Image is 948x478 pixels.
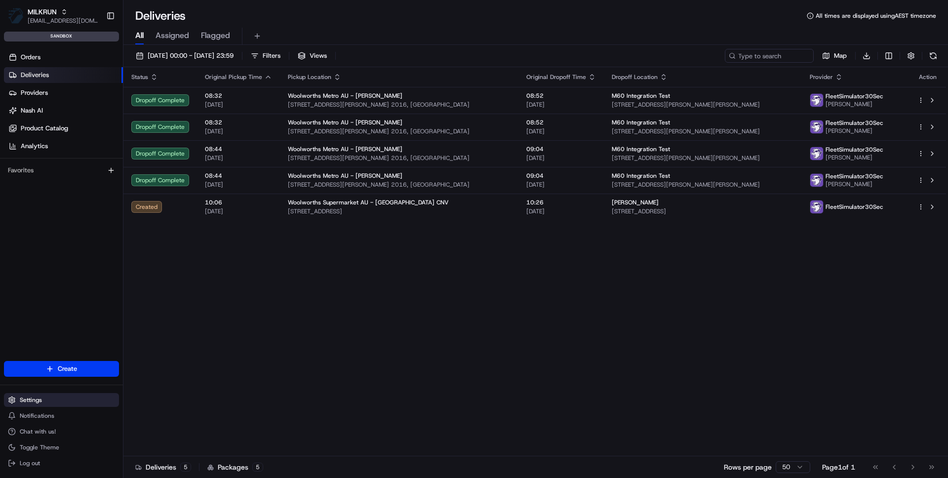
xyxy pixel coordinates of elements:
button: Start new chat [168,97,180,109]
span: Dropoff Location [612,73,658,81]
span: 10:06 [205,199,272,206]
span: [DATE] [87,180,108,188]
span: • [82,153,85,161]
div: Action [917,73,938,81]
span: [STREET_ADDRESS][PERSON_NAME] 2016, [GEOGRAPHIC_DATA] [288,154,511,162]
span: [STREET_ADDRESS][PERSON_NAME][PERSON_NAME] [612,101,794,109]
div: We're available if you need us! [44,104,136,112]
span: 09:04 [526,172,596,180]
span: Analytics [21,142,48,151]
span: Status [131,73,148,81]
span: [DATE] [526,154,596,162]
span: [DATE] [205,207,272,215]
span: Flagged [201,30,230,41]
span: Woolworths Supermarket AU - [GEOGRAPHIC_DATA] CNV [288,199,449,206]
a: Analytics [4,138,123,154]
span: [STREET_ADDRESS][PERSON_NAME][PERSON_NAME] [612,127,794,135]
span: Chat with us! [20,428,56,436]
img: MILKRUN [8,8,24,24]
span: Notifications [20,412,54,420]
span: Deliveries [21,71,49,80]
span: Pylon [98,245,119,252]
span: [STREET_ADDRESS] [612,207,794,215]
a: Product Catalog [4,120,123,136]
span: Filters [263,51,280,60]
div: 5 [180,463,191,472]
input: Clear [26,64,163,74]
h1: Deliveries [135,8,186,24]
a: Deliveries [4,67,123,83]
span: [PERSON_NAME] [826,180,883,188]
div: 5 [252,463,263,472]
span: FleetSimulator30Sec [826,92,883,100]
span: FleetSimulator30Sec [826,146,883,154]
span: [PERSON_NAME] [612,199,659,206]
div: 💻 [83,222,91,230]
img: FleetSimulator.png [810,174,823,187]
div: 📗 [10,222,18,230]
span: All times are displayed using AEST timezone [816,12,936,20]
span: API Documentation [93,221,158,231]
img: 1736555255976-a54dd68f-1ca7-489b-9aae-adbdc363a1c4 [10,94,28,112]
input: Type to search [725,49,814,63]
span: Product Catalog [21,124,68,133]
span: Woolworths Metro AU - [PERSON_NAME] [288,119,402,126]
span: MILKRUN [28,7,57,17]
button: Notifications [4,409,119,423]
span: Woolworths Metro AU - [PERSON_NAME] [288,92,402,100]
img: FleetSimulator.png [810,120,823,133]
div: Deliveries [135,462,191,472]
button: Log out [4,456,119,470]
button: Views [293,49,331,63]
span: [DATE] [205,101,272,109]
div: sandbox [4,32,119,41]
div: Favorites [4,162,119,178]
span: [DATE] [205,154,272,162]
a: 📗Knowledge Base [6,217,79,235]
span: FleetSimulator30Sec [826,203,883,211]
span: All [135,30,144,41]
p: Welcome 👋 [10,40,180,55]
span: [STREET_ADDRESS][PERSON_NAME] 2016, [GEOGRAPHIC_DATA] [288,181,511,189]
span: 08:44 [205,145,272,153]
a: Powered byPylon [70,244,119,252]
span: [PERSON_NAME] [826,127,883,135]
img: 1736555255976-a54dd68f-1ca7-489b-9aae-adbdc363a1c4 [20,154,28,161]
div: Past conversations [10,128,63,136]
span: 08:52 [526,92,596,100]
span: [PERSON_NAME] [31,153,80,161]
a: 💻API Documentation [79,217,162,235]
span: 08:52 [526,119,596,126]
span: 10:26 [526,199,596,206]
button: Toggle Theme [4,440,119,454]
span: Views [310,51,327,60]
span: Map [834,51,847,60]
span: M60 Integration Test [612,145,670,153]
span: 08:32 [205,92,272,100]
div: Start new chat [44,94,162,104]
span: Provider [810,73,833,81]
span: Orders [21,53,40,62]
span: [DATE] [205,181,272,189]
img: 1736555255976-a54dd68f-1ca7-489b-9aae-adbdc363a1c4 [20,180,28,188]
span: [DATE] [526,207,596,215]
span: [STREET_ADDRESS] [288,207,511,215]
button: Settings [4,393,119,407]
div: Page 1 of 1 [822,462,855,472]
span: [DATE] [87,153,108,161]
div: Packages [207,462,263,472]
span: [DATE] [526,181,596,189]
button: See all [153,126,180,138]
span: 08:44 [205,172,272,180]
span: Woolworths Metro AU - [PERSON_NAME] [288,172,402,180]
span: Log out [20,459,40,467]
span: Assigned [156,30,189,41]
span: M60 Integration Test [612,172,670,180]
span: • [82,180,85,188]
span: [DATE] [526,101,596,109]
span: Create [58,364,77,373]
span: [DATE] 00:00 - [DATE] 23:59 [148,51,234,60]
span: [PERSON_NAME] [31,180,80,188]
button: Map [818,49,851,63]
span: Original Pickup Time [205,73,262,81]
